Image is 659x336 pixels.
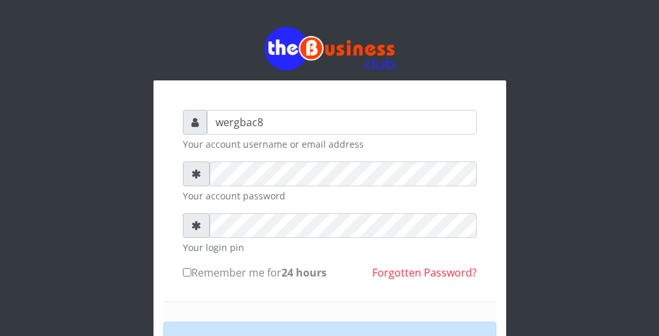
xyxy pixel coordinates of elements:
[183,241,477,254] small: Your login pin
[183,137,477,151] small: Your account username or email address
[183,189,477,203] small: Your account password
[183,268,191,277] input: Remember me for24 hours
[207,110,477,135] input: Username or email address
[372,265,477,280] a: Forgotten Password?
[281,265,327,280] b: 24 hours
[183,265,327,280] label: Remember me for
